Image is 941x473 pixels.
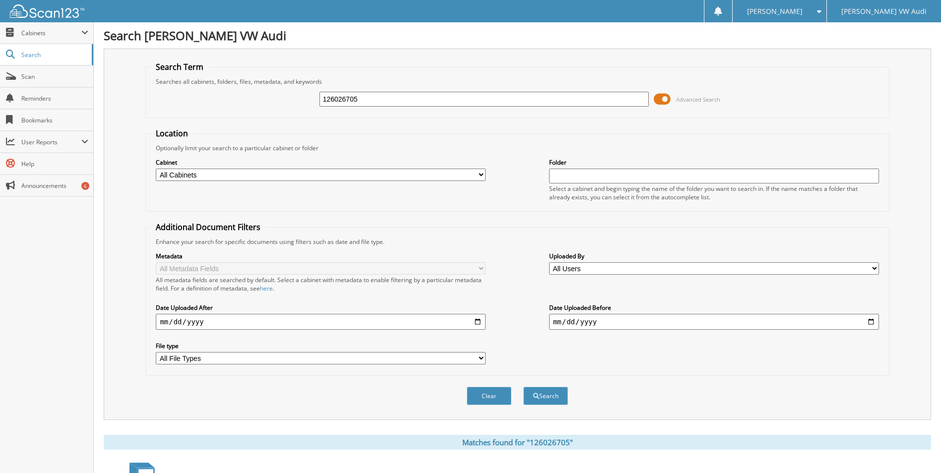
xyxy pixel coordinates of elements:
[21,72,88,81] span: Scan
[676,96,720,103] span: Advanced Search
[156,252,486,260] label: Metadata
[151,237,883,246] div: Enhance your search for specific documents using filters such as date and file type.
[156,276,486,293] div: All metadata fields are searched by default. Select a cabinet with metadata to enable filtering b...
[549,158,879,167] label: Folder
[21,138,81,146] span: User Reports
[156,158,486,167] label: Cabinet
[467,387,511,405] button: Clear
[523,387,568,405] button: Search
[21,29,81,37] span: Cabinets
[151,61,208,72] legend: Search Term
[549,252,879,260] label: Uploaded By
[156,303,486,312] label: Date Uploaded After
[151,144,883,152] div: Optionally limit your search to a particular cabinet or folder
[747,8,803,14] span: [PERSON_NAME]
[156,314,486,330] input: start
[549,184,879,201] div: Select a cabinet and begin typing the name of the folder you want to search in. If the name match...
[156,342,486,350] label: File type
[260,284,273,293] a: here
[151,77,883,86] div: Searches all cabinets, folders, files, metadata, and keywords
[104,27,931,44] h1: Search [PERSON_NAME] VW Audi
[549,303,879,312] label: Date Uploaded Before
[151,128,193,139] legend: Location
[151,222,265,233] legend: Additional Document Filters
[104,435,931,450] div: Matches found for "126026705"
[841,8,927,14] span: [PERSON_NAME] VW Audi
[21,181,88,190] span: Announcements
[10,4,84,18] img: scan123-logo-white.svg
[21,160,88,168] span: Help
[549,314,879,330] input: end
[21,51,87,59] span: Search
[21,94,88,103] span: Reminders
[81,182,89,190] div: 6
[21,116,88,124] span: Bookmarks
